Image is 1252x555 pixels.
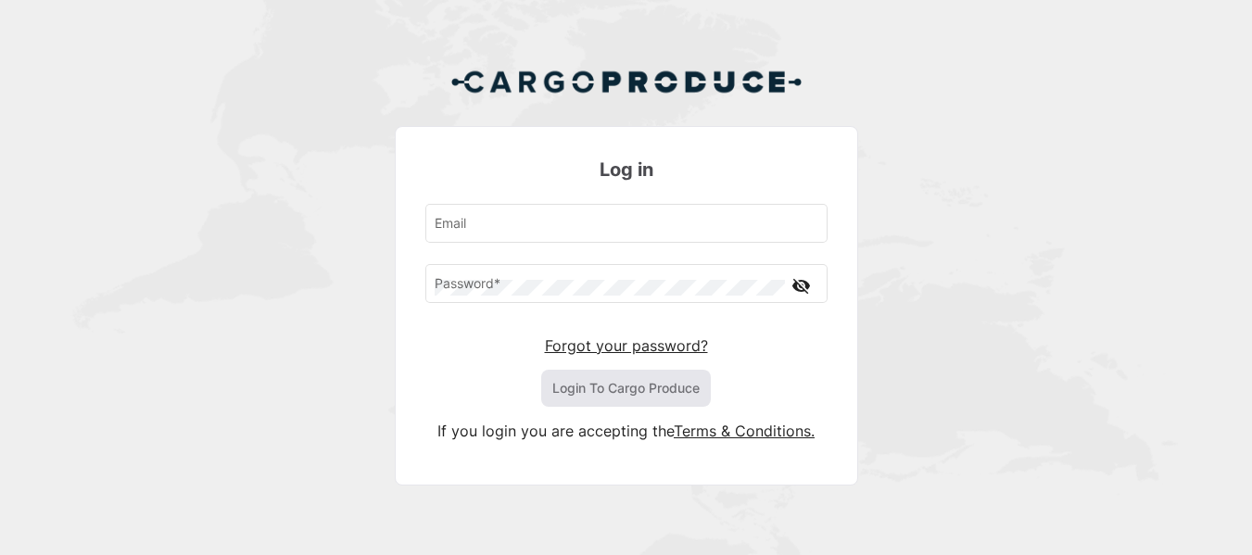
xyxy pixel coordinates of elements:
[790,274,813,297] mat-icon: visibility_off
[545,336,708,355] a: Forgot your password?
[425,157,828,183] h3: Log in
[674,422,815,440] a: Terms & Conditions.
[450,59,803,104] img: Cargo Produce Logo
[437,422,674,440] span: If you login you are accepting the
